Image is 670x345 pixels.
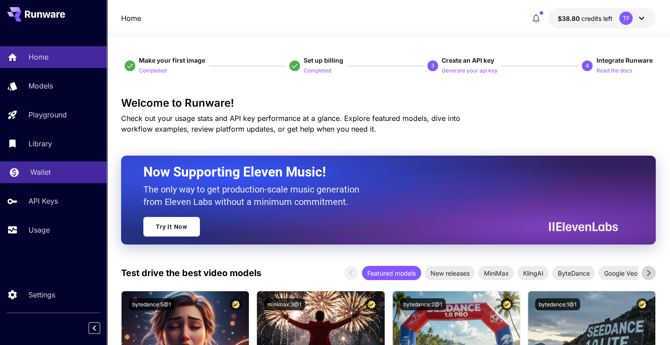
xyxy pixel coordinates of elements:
[535,298,580,310] button: bytedance:1@1
[28,196,58,206] p: API Keys
[121,13,141,24] a: Home
[30,167,51,177] p: Wallet
[121,97,656,109] h3: Welcome to Runware!
[586,62,589,70] p: 4
[28,52,49,62] p: Home
[596,56,652,64] span: Integrate Runware
[362,266,421,280] div: Featured models
[425,266,475,280] div: New releases
[230,298,242,310] button: Certified Model – Vetted for best performance and includes a commercial license.
[636,298,648,310] button: Certified Model – Vetted for best performance and includes a commercial license.
[129,298,175,310] button: bytedance:5@1
[28,109,67,120] p: Playground
[121,266,261,280] p: Test drive the best video models
[442,67,498,75] p: Generate your api key
[28,80,53,91] p: Models
[442,56,494,64] span: Create an API key
[619,12,633,25] div: TF
[121,114,460,133] span: Check out your usage stats and API key performance at a glance. Explore featured models, dive int...
[552,266,595,280] div: ByteDance
[304,67,331,75] p: Completed
[143,164,612,181] h2: Now Supporting Eleven Music!
[478,269,514,278] span: MiniMax
[552,269,595,278] span: ByteDance
[442,65,498,76] button: Generate your api key
[557,15,581,22] span: $38.80
[548,8,656,28] button: $38.7994TF
[501,298,513,310] button: Certified Model – Vetted for best performance and includes a commercial license.
[304,56,343,64] span: Set up billing
[478,266,514,280] div: MiniMax
[89,322,100,334] button: Collapse sidebar
[95,320,107,336] div: Collapse sidebar
[596,65,632,76] button: Read the docs
[425,269,475,278] span: New releases
[557,14,612,23] div: $38.7994
[143,183,366,208] p: The only way to get production-scale music generation from Eleven Labs without a minimum commitment.
[28,289,55,300] p: Settings
[431,62,434,70] p: 3
[139,65,166,76] button: Completed
[400,298,446,310] button: bytedance:2@1
[28,138,52,149] p: Library
[121,13,141,24] nav: breadcrumb
[143,217,200,237] a: Try It Now
[139,56,205,64] span: Make your first image
[365,298,378,310] button: Certified Model – Vetted for best performance and includes a commercial license.
[598,269,642,278] span: Google Veo
[517,269,548,278] span: KlingAI
[596,67,632,75] p: Read the docs
[362,269,421,278] span: Featured models
[264,298,305,310] button: minimax:3@1
[304,65,331,76] button: Completed
[517,266,548,280] div: KlingAI
[598,266,642,280] div: Google Veo
[139,67,166,75] p: Completed
[581,15,612,22] span: credits left
[28,225,50,235] p: Usage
